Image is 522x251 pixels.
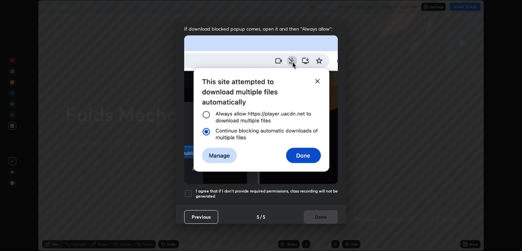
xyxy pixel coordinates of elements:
h4: 5 [263,213,265,220]
span: If download blocked popup comes, open it and then "Always allow": [184,26,338,32]
img: downloads-permission-blocked.gif [184,35,338,184]
button: Previous [184,210,218,224]
h4: 5 [257,213,259,220]
h5: I agree that if I don't provide required permissions, class recording will not be generated [196,188,338,199]
h4: / [260,213,262,220]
